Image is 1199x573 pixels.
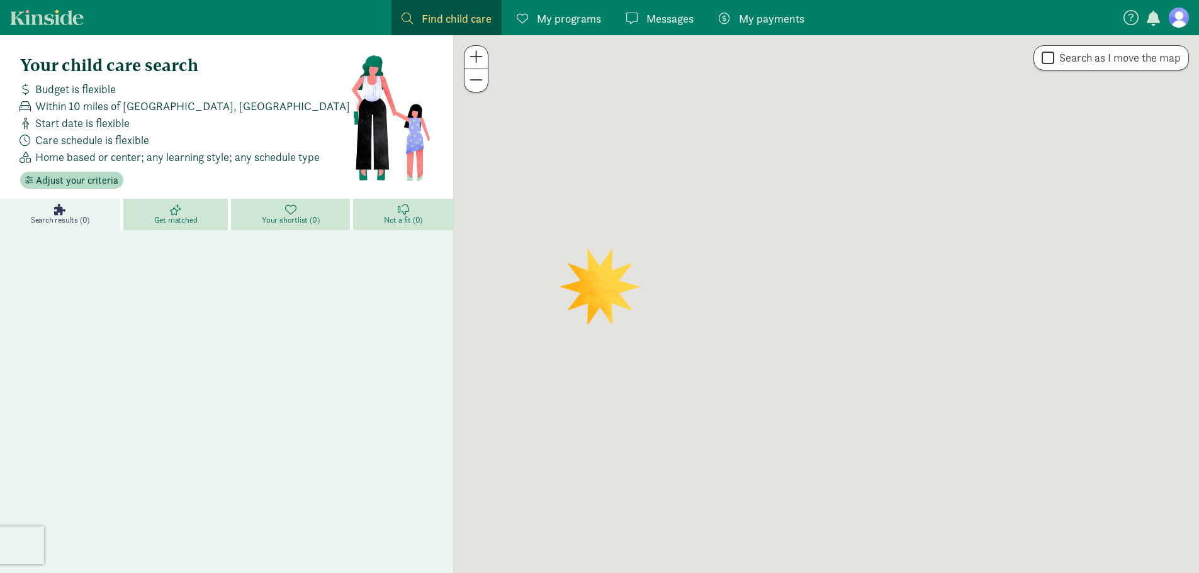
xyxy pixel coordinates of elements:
[646,10,694,27] span: Messages
[35,148,320,165] span: Home based or center; any learning style; any schedule type
[123,199,231,230] a: Get matched
[35,97,350,114] span: Within 10 miles of [GEOGRAPHIC_DATA], [GEOGRAPHIC_DATA]
[20,172,123,189] button: Adjust your criteria
[422,10,492,27] span: Find child care
[353,199,453,230] a: Not a fit (0)
[35,81,116,97] span: Budget is flexible
[36,173,118,188] span: Adjust your criteria
[537,10,601,27] span: My programs
[20,55,351,75] h4: Your child care search
[10,9,84,25] a: Kinside
[739,10,804,27] span: My payments
[816,294,837,315] div: Click to see details
[262,215,319,225] span: Your shortlist (0)
[231,199,353,230] a: Your shortlist (0)
[384,215,422,225] span: Not a fit (0)
[154,215,198,225] span: Get matched
[31,215,89,225] span: Search results (0)
[1054,50,1181,65] label: Search as I move the map
[35,131,149,148] span: Care schedule is flexible
[35,114,130,131] span: Start date is flexible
